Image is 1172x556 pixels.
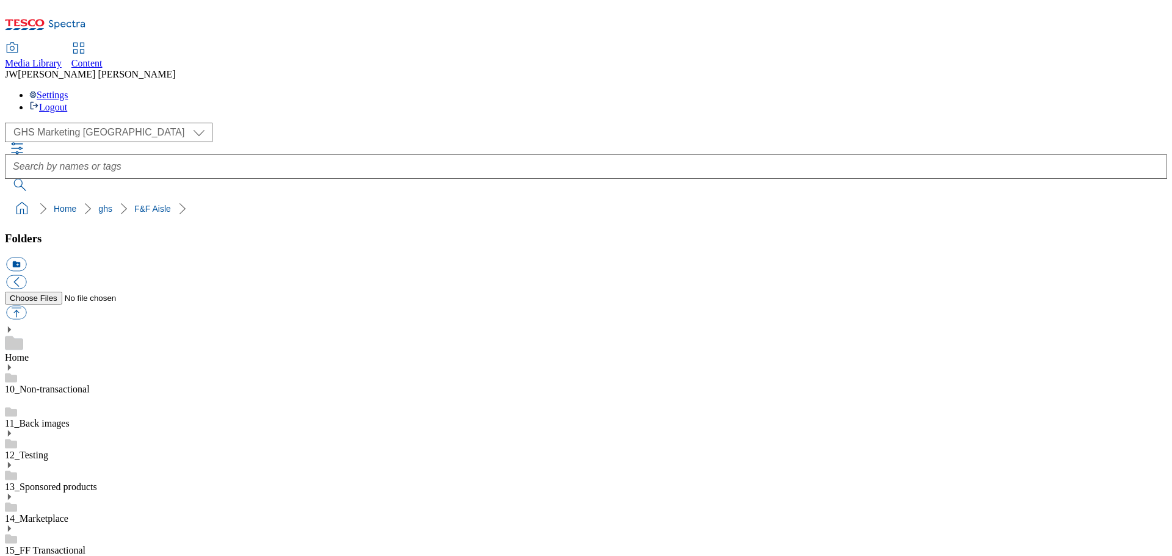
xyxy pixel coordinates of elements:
a: F&F Aisle [134,204,171,214]
a: 14_Marketplace [5,513,68,524]
span: [PERSON_NAME] [PERSON_NAME] [18,69,175,79]
a: ghs [98,204,112,214]
span: JW [5,69,18,79]
a: Home [5,352,29,363]
h3: Folders [5,232,1167,245]
a: 10_Non-transactional [5,384,90,394]
a: Media Library [5,43,62,69]
nav: breadcrumb [5,197,1167,220]
a: 15_FF Transactional [5,545,85,555]
a: 12_Testing [5,450,48,460]
a: 11_Back images [5,418,70,428]
a: home [12,199,32,218]
a: Settings [29,90,68,100]
input: Search by names or tags [5,154,1167,179]
span: Content [71,58,103,68]
a: Logout [29,102,67,112]
span: Media Library [5,58,62,68]
a: Home [54,204,76,214]
a: Content [71,43,103,69]
a: 13_Sponsored products [5,482,97,492]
